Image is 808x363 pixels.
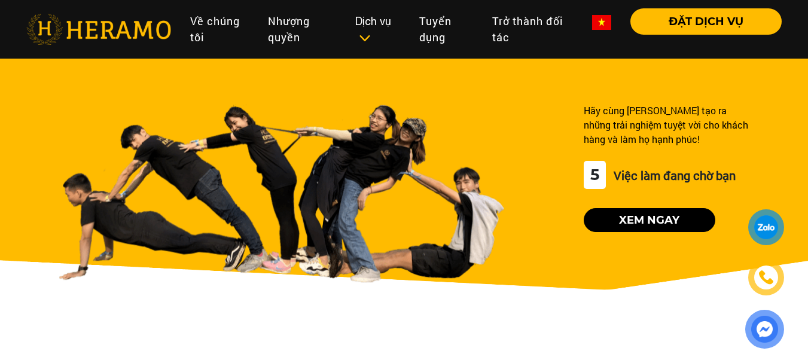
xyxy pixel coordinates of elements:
[483,8,583,50] a: Trở thành đối tác
[355,13,400,45] div: Dịch vụ
[258,8,346,50] a: Nhượng quyền
[181,8,258,50] a: Về chúng tôi
[630,8,782,35] button: ĐẶT DỊCH VỤ
[592,15,611,30] img: vn-flag.png
[59,103,504,283] img: banner
[584,208,715,232] button: Xem ngay
[358,32,371,44] img: subToggleIcon
[410,8,483,50] a: Tuyển dụng
[611,167,736,183] span: Việc làm đang chờ bạn
[621,16,782,27] a: ĐẶT DỊCH VỤ
[760,271,773,284] img: phone-icon
[750,261,782,294] a: phone-icon
[584,161,606,189] div: 5
[584,103,749,147] div: Hãy cùng [PERSON_NAME] tạo ra những trải nghiệm tuyệt vời cho khách hàng và làm họ hạnh phúc!
[26,14,171,45] img: heramo-logo.png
